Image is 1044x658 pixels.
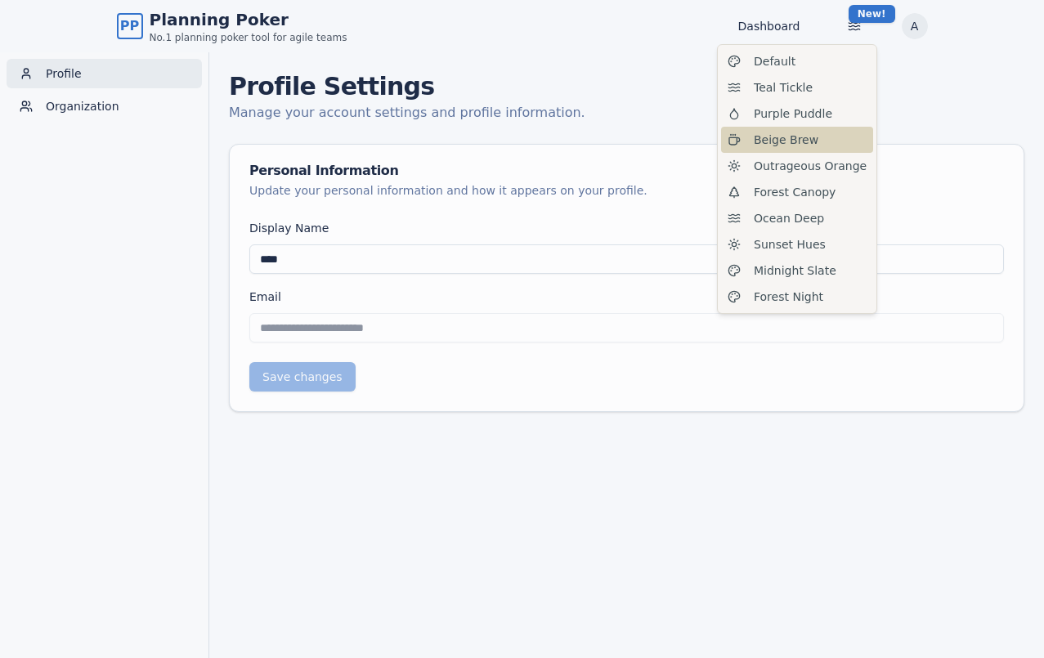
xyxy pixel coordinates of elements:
[754,289,823,305] span: Forest Night
[754,158,867,174] span: Outrageous Orange
[754,132,818,148] span: Beige Brew
[754,262,836,279] span: Midnight Slate
[754,53,795,69] span: Default
[754,184,836,200] span: Forest Canopy
[754,105,832,122] span: Purple Puddle
[754,236,826,253] span: Sunset Hues
[754,210,824,226] span: Ocean Deep
[754,79,813,96] span: Teal Tickle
